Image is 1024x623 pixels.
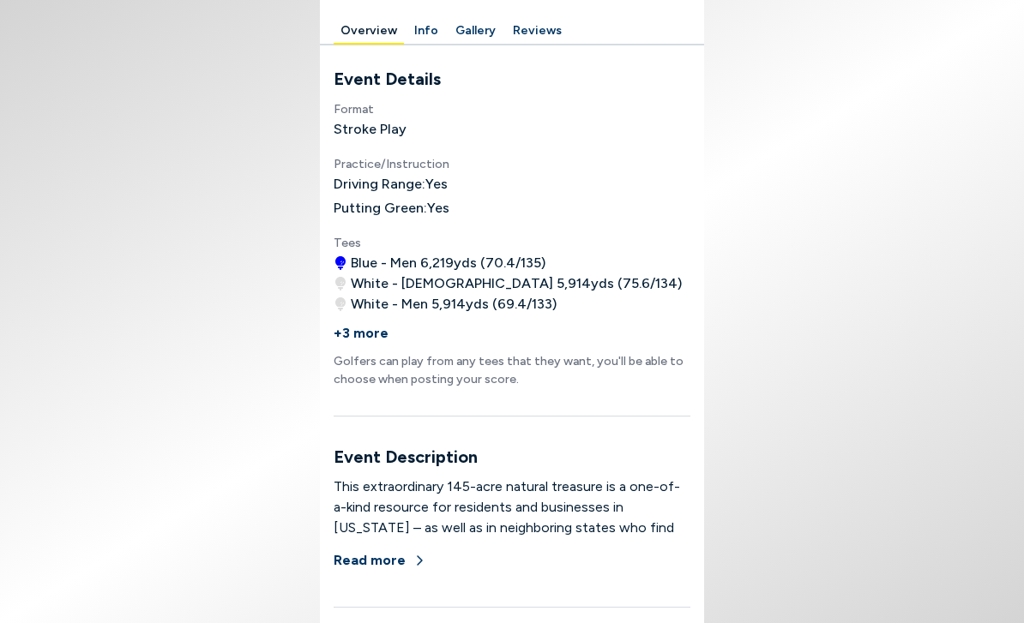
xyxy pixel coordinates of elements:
[334,174,690,195] h4: Driving Range: Yes
[351,273,682,294] span: White - [DEMOGRAPHIC_DATA] 5,914 yds ( 75.6 / 134 )
[334,314,389,352] button: +3 more
[334,119,690,140] h4: Stroke Play
[449,18,503,45] button: Gallery
[320,18,704,45] div: Manage your account
[334,157,449,171] span: Practice/Instruction
[334,236,361,250] span: Tees
[351,294,557,314] span: White - Men 5,914 yds ( 69.4 / 133 )
[334,352,690,388] p: Golfers can play from any tees that they want, you'll be able to choose when posting your score.
[351,253,545,273] span: Blue - Men 6,219 yds ( 70.4 / 135 )
[506,18,569,45] button: Reviews
[407,18,445,45] button: Info
[334,198,690,219] h4: Putting Green: Yes
[334,542,426,579] button: Read more
[334,102,374,117] span: Format
[334,444,690,470] h3: Event Description
[334,66,690,92] h3: Event Details
[334,18,404,45] button: Overview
